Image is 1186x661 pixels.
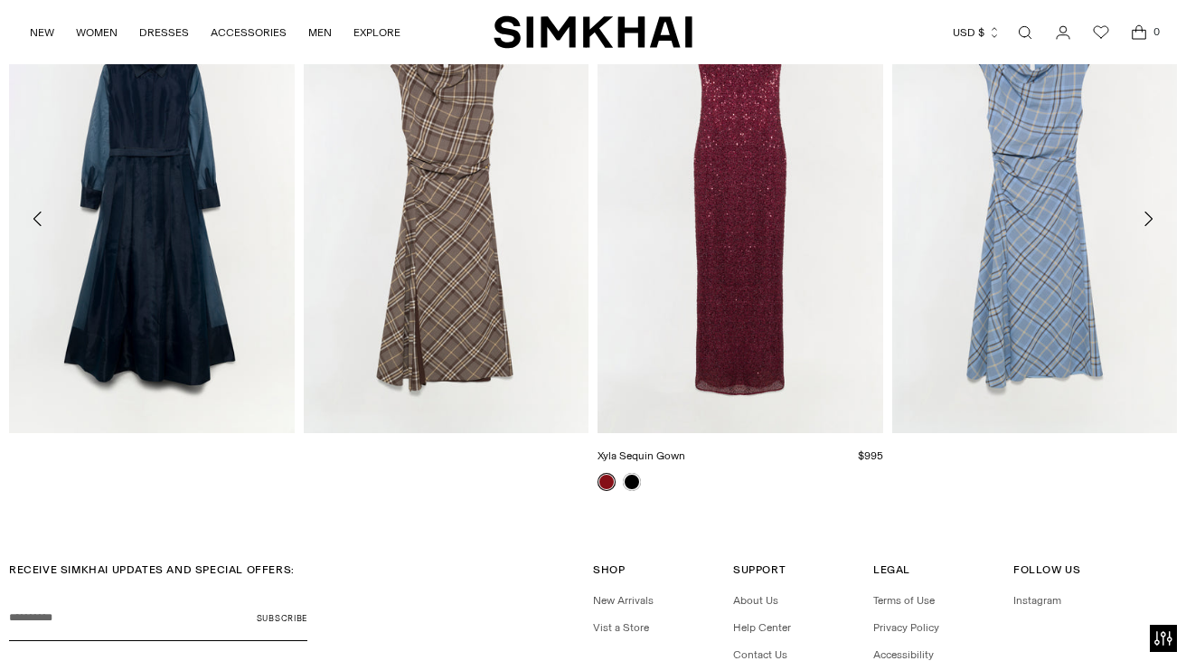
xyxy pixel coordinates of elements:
span: Shop [593,563,625,576]
a: ACCESSORIES [211,13,287,52]
img: Burke Draped Midi Dress [304,5,589,432]
button: Move to next carousel slide [1128,199,1168,239]
span: RECEIVE SIMKHAI UPDATES AND SPECIAL OFFERS: [9,563,295,576]
img: Montgomery Dress [9,5,295,432]
a: Privacy Policy [873,621,939,634]
span: 0 [1148,24,1164,40]
a: Instagram [1013,594,1061,607]
a: MEN [308,13,332,52]
a: WOMEN [76,13,118,52]
a: SIMKHAI [494,14,692,50]
button: USD $ [953,13,1001,52]
a: Terms of Use [873,594,935,607]
a: Help Center [733,621,791,634]
a: Open cart modal [1121,14,1157,51]
a: EXPLORE [353,13,400,52]
a: Xyla Sequin Gown [598,449,685,462]
a: Contact Us [733,648,787,661]
span: Support [733,563,786,576]
a: New Arrivals [593,594,654,607]
button: Subscribe [257,596,307,641]
a: Go to the account page [1045,14,1081,51]
a: About Us [733,594,778,607]
a: Vist a Store [593,621,649,634]
span: Legal [873,563,910,576]
a: DRESSES [139,13,189,52]
img: Burke Draped Midi Dress [892,5,1178,432]
a: Open search modal [1007,14,1043,51]
a: NEW [30,13,54,52]
span: Follow Us [1013,563,1080,576]
a: Wishlist [1083,14,1119,51]
a: Accessibility [873,648,934,661]
button: Move to previous carousel slide [18,199,58,239]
